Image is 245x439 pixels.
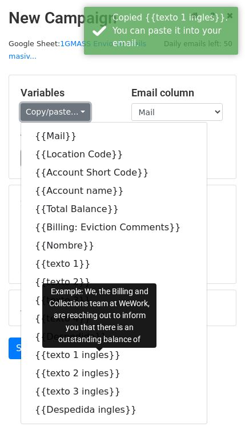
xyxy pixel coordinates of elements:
[21,200,207,218] a: {{Total Balance}}
[21,255,207,273] a: {{texto 1}}
[21,127,207,145] a: {{Mail}}
[188,384,245,439] div: Widget de chat
[113,11,234,50] div: Copied {{texto 1 ingles}}. You can paste it into your email.
[21,103,90,121] a: Copy/paste...
[21,328,207,346] a: {{Despedida}}
[21,164,207,182] a: {{Account Short Code}}
[21,87,114,99] h5: Variables
[21,291,207,310] a: {{texto 3}}
[21,401,207,419] a: {{Despedida ingles}}
[9,39,146,61] a: 1GMASS Envio de mails masiv...
[42,283,156,348] div: Example: We, the Billing and Collections team at WeWork, are reaching out to inform you that ther...
[21,237,207,255] a: {{Nombre}}
[21,383,207,401] a: {{texto 3 ingles}}
[21,218,207,237] a: {{Billing: Eviction Comments}}
[21,310,207,328] a: {{texto 4}}
[9,338,46,359] a: Send
[21,145,207,164] a: {{Location Code}}
[9,9,236,28] h2: New Campaign
[9,39,146,61] small: Google Sheet:
[21,346,207,364] a: {{texto 1 ingles}}
[188,384,245,439] iframe: Chat Widget
[21,364,207,383] a: {{texto 2 ingles}}
[21,273,207,291] a: {{texto 2}}
[131,87,225,99] h5: Email column
[21,182,207,200] a: {{Account name}}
